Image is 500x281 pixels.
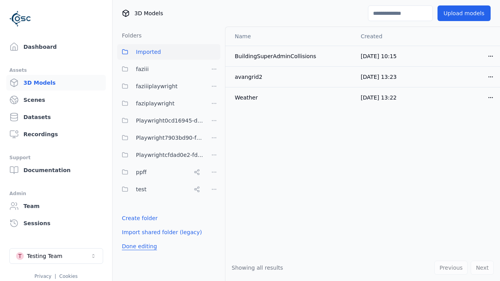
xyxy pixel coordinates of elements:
[59,274,78,279] a: Cookies
[9,189,103,198] div: Admin
[9,248,103,264] button: Select a workspace
[9,153,103,162] div: Support
[16,252,24,260] div: T
[34,274,51,279] a: Privacy
[6,162,106,178] a: Documentation
[6,75,106,91] a: 3D Models
[117,113,203,128] button: Playwright0cd16945-d24c-45f9-a8ba-c74193e3fd84
[232,265,283,271] span: Showing all results
[6,126,106,142] a: Recordings
[117,181,203,197] button: test
[122,214,158,222] a: Create folder
[225,27,354,46] th: Name
[235,94,348,101] div: Weather
[361,53,396,59] span: [DATE] 10:15
[136,116,203,125] span: Playwright0cd16945-d24c-45f9-a8ba-c74193e3fd84
[437,5,491,21] button: Upload models
[117,164,203,180] button: ppff
[117,44,220,60] button: Imported
[6,92,106,108] a: Scenes
[117,225,207,239] button: Import shared folder (legacy)
[136,185,146,194] span: test
[55,274,56,279] span: |
[117,32,142,39] h3: Folders
[117,130,203,146] button: Playwright7903bd90-f1ee-40e5-8689-7a943bbd43ef
[235,73,348,81] div: avangrid2
[136,133,203,142] span: Playwright7903bd90-f1ee-40e5-8689-7a943bbd43ef
[235,52,348,60] div: BuildingSuperAdminCollisions
[117,239,162,253] button: Done editing
[354,27,427,46] th: Created
[134,9,163,17] span: 3D Models
[361,74,396,80] span: [DATE] 13:23
[9,66,103,75] div: Assets
[6,109,106,125] a: Datasets
[136,82,178,91] span: faziiiplaywright
[117,61,203,77] button: faziii
[117,78,203,94] button: faziiiplaywright
[6,215,106,231] a: Sessions
[136,99,175,108] span: faziplaywright
[6,198,106,214] a: Team
[27,252,62,260] div: Testing Team
[122,228,202,236] a: Import shared folder (legacy)
[361,94,396,101] span: [DATE] 13:22
[136,150,203,160] span: Playwrightcfdad0e2-fd3f-4d4f-90f9-423e7d7cd9af
[9,8,31,30] img: Logo
[136,64,149,74] span: faziii
[117,96,203,111] button: faziplaywright
[6,39,106,55] a: Dashboard
[117,211,162,225] button: Create folder
[136,47,161,57] span: Imported
[136,167,146,177] span: ppff
[117,147,203,163] button: Playwrightcfdad0e2-fd3f-4d4f-90f9-423e7d7cd9af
